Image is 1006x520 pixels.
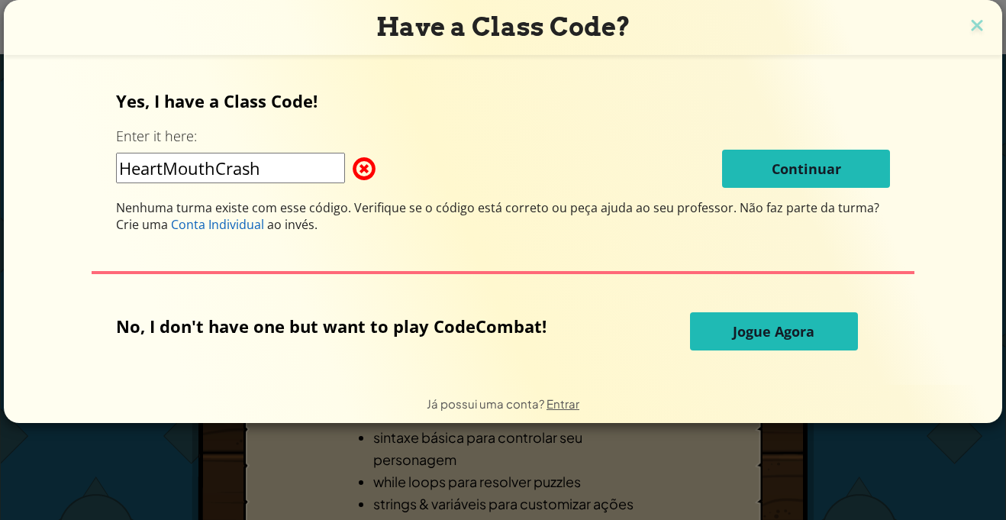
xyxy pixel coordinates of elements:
[116,127,197,146] label: Enter it here:
[116,199,879,233] span: Não faz parte da turma? Crie uma
[722,150,890,188] button: Continuar
[772,160,841,178] span: Continuar
[733,322,814,341] span: Jogue Agora
[116,315,582,338] p: No, I don't have one but want to play CodeCombat!
[264,216,318,233] span: ao invés.
[427,396,547,411] span: Já possui uma conta?
[116,89,890,112] p: Yes, I have a Class Code!
[547,396,579,411] a: Entrar
[171,216,264,233] span: Conta Individual
[116,199,740,216] span: Nenhuma turma existe com esse código. Verifique se o código está correto ou peça ajuda ao seu pro...
[690,312,858,350] button: Jogue Agora
[376,11,630,42] span: Have a Class Code?
[967,15,987,38] img: close icon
